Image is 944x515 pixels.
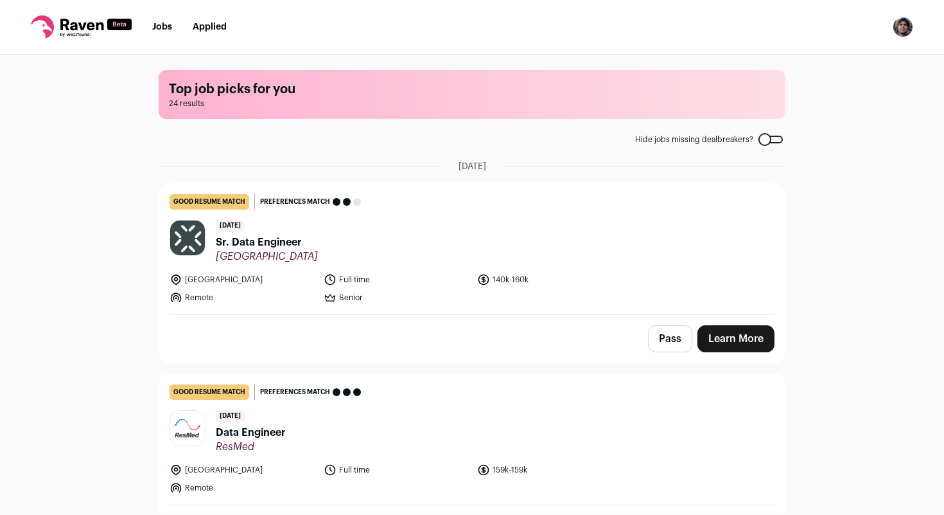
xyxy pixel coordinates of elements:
[169,80,775,98] h1: Top job picks for you
[169,98,775,109] span: 24 results
[324,291,470,304] li: Senior
[193,23,227,32] a: Applied
[170,464,316,476] li: [GEOGRAPHIC_DATA]
[216,220,245,232] span: [DATE]
[170,411,205,446] img: fe554c666d43d7fad6ccba3e99980090a7ae52f65cc822b77630b596f8f2c29a.jpg
[170,273,316,286] li: [GEOGRAPHIC_DATA]
[170,194,249,210] div: good resume match
[170,220,205,255] img: 5508cab606e18d38c8c121c82faa603dd00263056cebf659ea38bbbb5b961e26.jpg
[216,235,318,250] span: Sr. Data Engineer
[324,273,470,286] li: Full time
[635,134,753,145] span: Hide jobs missing dealbreakers?
[697,325,774,352] a: Learn More
[216,250,318,263] span: [GEOGRAPHIC_DATA]
[159,374,785,505] a: good resume match Preferences match [DATE] Data Engineer ResMed [GEOGRAPHIC_DATA] Full time 159k-...
[893,17,913,37] button: Open dropdown
[170,384,249,400] div: good resume match
[170,482,316,494] li: Remote
[216,410,245,422] span: [DATE]
[459,160,486,173] span: [DATE]
[260,195,330,208] span: Preferences match
[152,23,172,32] a: Jobs
[477,464,624,476] li: 159k-159k
[893,17,913,37] img: 13336038-medium_jpg
[159,184,785,314] a: good resume match Preferences match [DATE] Sr. Data Engineer [GEOGRAPHIC_DATA] [GEOGRAPHIC_DATA] ...
[216,425,286,440] span: Data Engineer
[648,325,692,352] button: Pass
[324,464,470,476] li: Full time
[170,291,316,304] li: Remote
[216,440,286,453] span: ResMed
[477,273,624,286] li: 140k-160k
[260,386,330,399] span: Preferences match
